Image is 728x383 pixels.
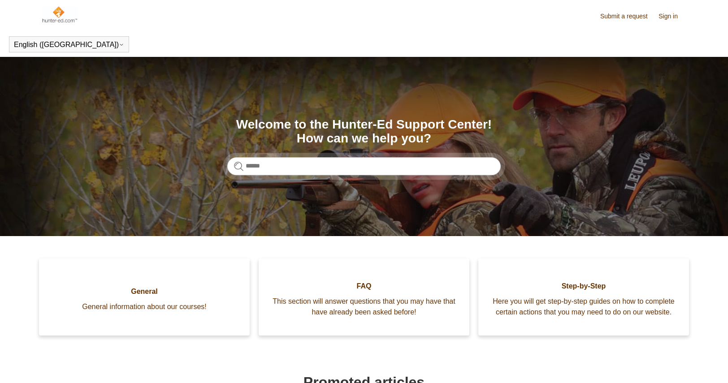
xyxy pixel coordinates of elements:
[227,118,501,146] h1: Welcome to the Hunter-Ed Support Center! How can we help you?
[52,286,236,297] span: General
[272,296,456,318] span: This section will answer questions that you may have that have already been asked before!
[272,281,456,292] span: FAQ
[659,12,687,21] a: Sign in
[227,157,501,175] input: Search
[492,296,676,318] span: Here you will get step-by-step guides on how to complete certain actions that you may need to do ...
[600,12,657,21] a: Submit a request
[259,258,469,336] a: FAQ This section will answer questions that you may have that have already been asked before!
[698,353,721,376] div: Live chat
[52,301,236,312] span: General information about our courses!
[478,258,689,336] a: Step-by-Step Here you will get step-by-step guides on how to complete certain actions that you ma...
[39,258,250,336] a: General General information about our courses!
[14,41,124,49] button: English ([GEOGRAPHIC_DATA])
[41,5,78,23] img: Hunter-Ed Help Center home page
[492,281,676,292] span: Step-by-Step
